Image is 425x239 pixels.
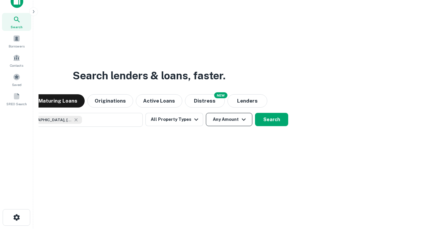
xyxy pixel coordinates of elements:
[10,63,23,68] span: Contacts
[10,113,143,127] button: [GEOGRAPHIC_DATA], [GEOGRAPHIC_DATA], [GEOGRAPHIC_DATA]
[12,82,22,87] span: Saved
[214,92,227,98] div: NEW
[6,101,27,107] span: SREO Search
[227,94,267,108] button: Lenders
[22,117,72,123] span: [GEOGRAPHIC_DATA], [GEOGRAPHIC_DATA], [GEOGRAPHIC_DATA]
[255,113,288,126] button: Search
[9,43,25,49] span: Borrowers
[206,113,252,126] button: Any Amount
[2,71,31,89] a: Saved
[145,113,203,126] button: All Property Types
[31,94,85,108] button: Maturing Loans
[2,90,31,108] a: SREO Search
[185,94,225,108] button: Search distressed loans with lien and other non-mortgage details.
[2,51,31,69] a: Contacts
[136,94,182,108] button: Active Loans
[87,94,133,108] button: Originations
[11,24,23,30] span: Search
[2,13,31,31] a: Search
[73,68,225,84] h3: Search lenders & loans, faster.
[2,32,31,50] a: Borrowers
[392,186,425,218] iframe: Chat Widget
